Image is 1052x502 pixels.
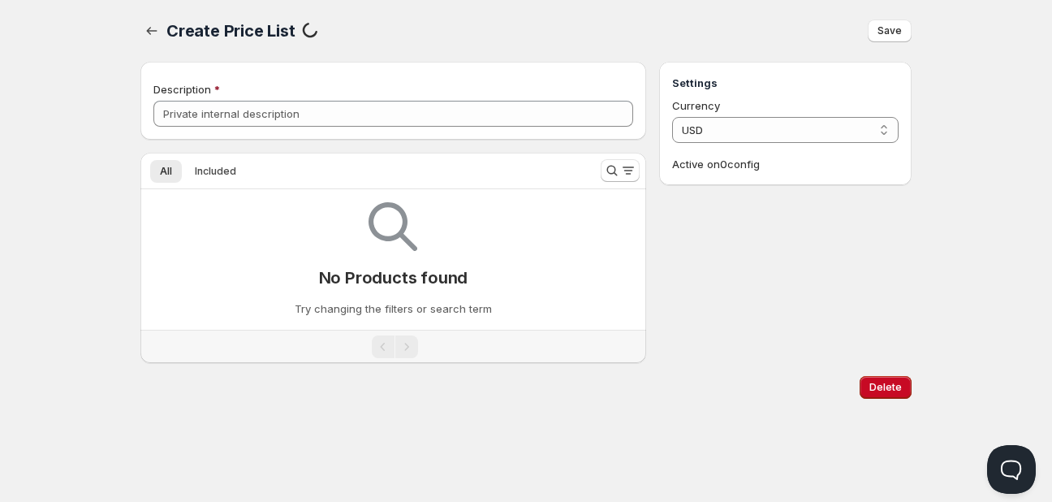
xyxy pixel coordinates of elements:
[319,268,468,288] p: No Products found
[672,156,899,172] p: Active on 0 config
[868,19,912,42] button: Save
[153,83,211,96] span: Description
[153,101,633,127] input: Private internal description
[166,21,295,41] span: Create Price List
[987,445,1036,494] iframe: Help Scout Beacon - Open
[369,202,417,251] img: Empty search results
[140,330,646,363] nav: Pagination
[295,301,492,317] p: Try changing the filters or search term
[672,99,720,112] span: Currency
[160,165,172,178] span: All
[877,24,902,37] span: Save
[672,75,899,91] h3: Settings
[601,159,640,182] button: Search and filter results
[869,381,902,394] span: Delete
[195,165,236,178] span: Included
[860,376,912,399] button: Delete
